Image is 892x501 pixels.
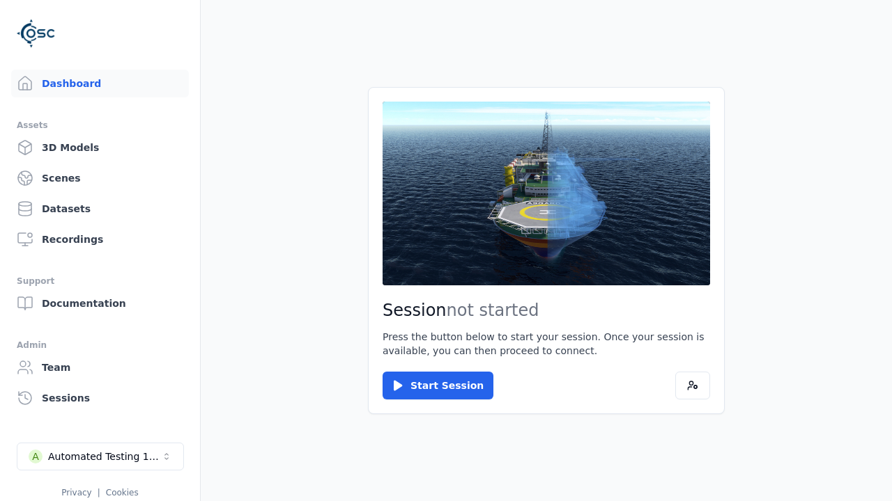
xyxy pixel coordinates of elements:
img: Logo [17,14,56,53]
div: A [29,450,43,463]
a: Documentation [11,289,189,317]
span: not started [447,301,539,320]
a: Dashboard [11,70,189,97]
a: Datasets [11,195,189,223]
button: Start Session [383,372,493,399]
a: Scenes [11,164,189,192]
a: 3D Models [11,134,189,161]
a: Sessions [11,384,189,412]
button: Select a workspace [17,443,184,470]
h2: Session [383,299,710,321]
p: Press the button below to start your session. Once your session is available, you can then procee... [383,330,710,358]
a: Team [11,353,189,381]
span: | [98,488,100,498]
div: Support [17,273,183,289]
div: Automated Testing 1 - Playwright [48,450,161,463]
a: Privacy [61,488,91,498]
a: Cookies [106,488,139,498]
div: Assets [17,117,183,134]
a: Recordings [11,225,189,253]
div: Admin [17,337,183,353]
